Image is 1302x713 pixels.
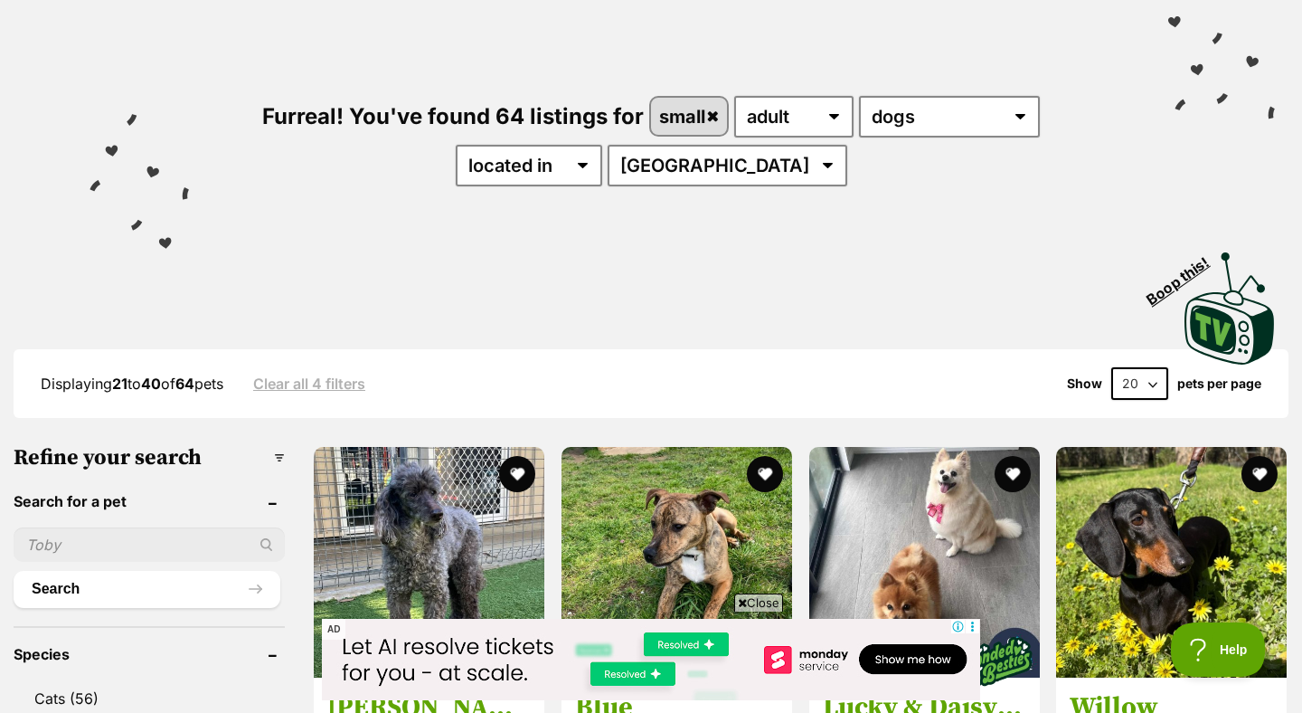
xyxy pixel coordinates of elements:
span: Furreal! You've found 64 listings for [262,103,644,129]
iframe: Help Scout Beacon - Open [1171,623,1266,677]
button: favourite [499,456,535,492]
iframe: Advertisement [651,703,652,704]
img: Coco Bella - Poodle (Miniature) Dog [314,447,544,678]
h3: Refine your search [14,445,285,471]
strong: 21 [112,375,127,393]
strong: 40 [141,375,161,393]
img: Lucky & Daisy - 12 Year Old Pomeranians - Pomeranian Dog [809,447,1040,678]
button: favourite [994,456,1030,492]
header: Species [14,646,285,662]
span: Close [734,594,783,612]
label: pets per page [1177,376,1261,391]
span: Boop this! [1144,242,1227,308]
button: favourite [1241,456,1278,492]
input: Toby [14,528,285,562]
img: Blue - Bullmastiff Dog [561,447,792,678]
img: PetRescue TV logo [1184,252,1275,365]
header: Search for a pet [14,493,285,509]
button: Search [14,571,280,607]
span: Displaying to of pets [41,375,223,393]
a: small [651,98,728,135]
span: AD [322,619,345,640]
img: Willow - Dachshund Dog [1056,447,1287,678]
strong: 64 [175,375,194,393]
a: Boop this! [1184,236,1275,368]
button: favourite [747,456,783,492]
img: bonded besties [948,618,1039,708]
a: Clear all 4 filters [253,376,365,392]
span: Show [1067,376,1102,391]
